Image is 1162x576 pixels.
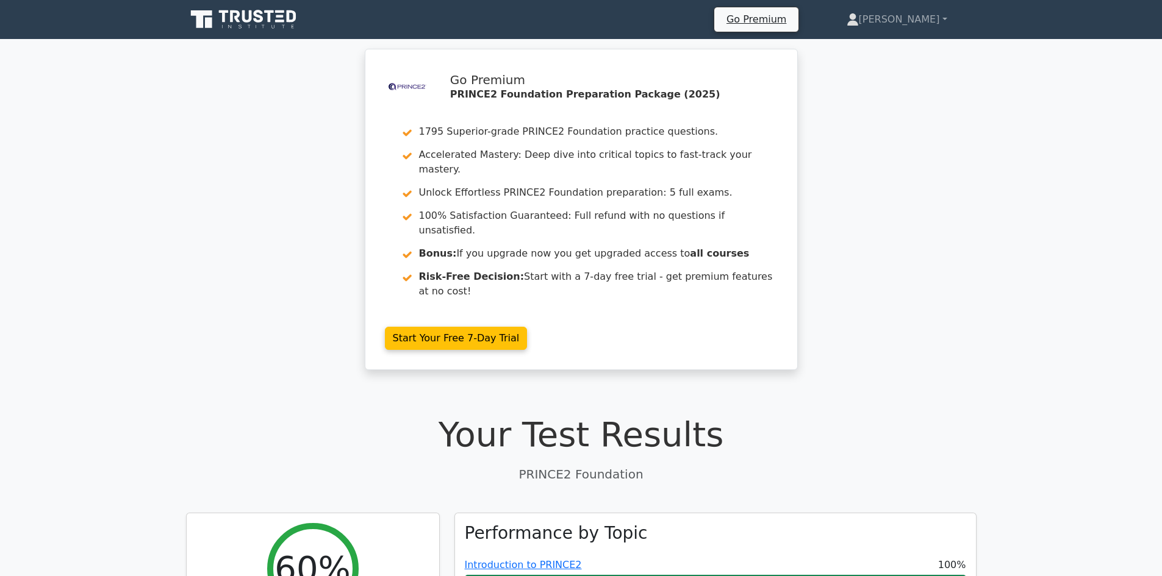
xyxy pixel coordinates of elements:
[465,523,648,544] h3: Performance by Topic
[465,559,582,571] a: Introduction to PRINCE2
[817,7,977,32] a: [PERSON_NAME]
[186,465,977,483] p: PRINCE2 Foundation
[719,11,794,27] a: Go Premium
[938,558,966,572] span: 100%
[186,414,977,455] h1: Your Test Results
[385,327,528,350] a: Start Your Free 7-Day Trial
